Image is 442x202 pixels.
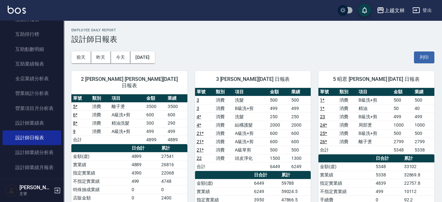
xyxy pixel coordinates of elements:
td: 精油洗髮 [110,119,145,127]
td: 金額(虛) [195,179,252,187]
td: 4899 [130,152,160,160]
td: 1000 [392,121,413,129]
td: 洗髮 [233,113,268,121]
td: 特殊抽成業績 [71,185,130,194]
img: Person [5,184,18,197]
td: 27541 [160,152,187,160]
table: a dense table [195,88,311,171]
td: 金額(虛) [71,152,130,160]
td: 頭皮淨化 [233,154,268,162]
th: 日合計 [252,171,279,179]
td: 499 [166,127,187,136]
td: B級洗+剪 [357,113,392,121]
a: 設計師業績月報表 [3,160,61,175]
td: 499 [268,104,290,113]
th: 業績 [413,88,434,96]
th: 單號 [318,88,337,96]
table: a dense table [318,88,434,154]
td: 離子燙 [357,137,392,146]
td: 600 [290,129,311,137]
a: 3 [197,97,199,103]
th: 累計 [402,154,434,163]
a: 互助點數明細 [3,42,61,57]
td: 店販金額 [71,194,130,202]
td: 4390 [130,169,160,177]
div: 上越文林 [384,6,405,14]
td: 22068 [160,169,187,177]
td: 離子燙 [110,102,145,111]
td: 精油 [357,104,392,113]
td: A級洗+剪 [233,137,268,146]
td: 合計 [318,146,337,154]
td: 290 [166,119,187,127]
td: 26816 [160,160,187,169]
td: 3500 [166,102,187,111]
td: 499 [413,113,434,121]
td: 2000 [268,121,290,129]
p: 主管 [19,191,52,197]
td: 金額(虛) [318,162,374,171]
td: 1300 [290,154,311,162]
td: 5348 [374,162,402,171]
td: 5338 [374,171,402,179]
th: 業績 [290,88,311,96]
span: 2 [PERSON_NAME] [PERSON_NAME][DATE] 日報表 [79,76,180,89]
td: 合計 [71,136,91,144]
button: 上越文林 [374,4,407,17]
td: 300 [145,119,166,127]
td: 50 [392,104,413,113]
td: 消費 [338,104,357,113]
td: 消費 [91,111,110,119]
td: 500 [392,129,413,137]
h5: [PERSON_NAME] [19,184,52,191]
button: 登出 [410,4,434,16]
td: 消費 [338,121,357,129]
td: 22757.8 [402,179,434,187]
td: 消費 [338,137,357,146]
td: 250 [268,113,290,121]
td: 1500 [268,154,290,162]
td: 600 [145,111,166,119]
th: 單號 [71,94,91,103]
button: 今天 [111,51,131,63]
th: 項目 [357,88,392,96]
a: 全店業績分析表 [3,71,61,86]
td: 6449 [252,179,279,187]
td: 32869.8 [402,171,434,179]
td: 消費 [214,96,233,104]
th: 累計 [280,171,311,179]
td: 499 [374,187,402,196]
td: 消費 [338,96,357,104]
h2: Employee Daily Report [71,28,434,32]
td: 59788 [280,179,311,187]
td: 499 [392,113,413,121]
td: A級洗+剪 [110,111,145,119]
td: 600 [268,129,290,137]
td: 消費 [338,129,357,137]
td: 2000 [290,121,311,129]
td: 消費 [91,102,110,111]
th: 累計 [160,144,187,152]
th: 項目 [233,88,268,96]
td: 消費 [214,113,233,121]
th: 日合計 [130,144,160,152]
td: 指定實業績 [71,169,130,177]
td: 499 [130,177,160,185]
td: 實業績 [195,187,252,196]
td: 局部燙 [357,121,392,129]
td: 不指定實業績 [71,177,130,185]
td: 500 [392,96,413,104]
td: 消費 [91,127,110,136]
td: 500 [268,146,290,154]
button: save [358,4,371,17]
th: 類別 [91,94,110,103]
td: 6249 [290,162,311,171]
button: 昨天 [91,51,111,63]
td: 0 [160,185,187,194]
td: 4889 [166,136,187,144]
td: A級單剪 [233,146,268,154]
td: B級洗+剪 [357,129,392,137]
td: 洗髮 [233,96,268,104]
td: 3500 [145,102,166,111]
td: 消費 [214,129,233,137]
